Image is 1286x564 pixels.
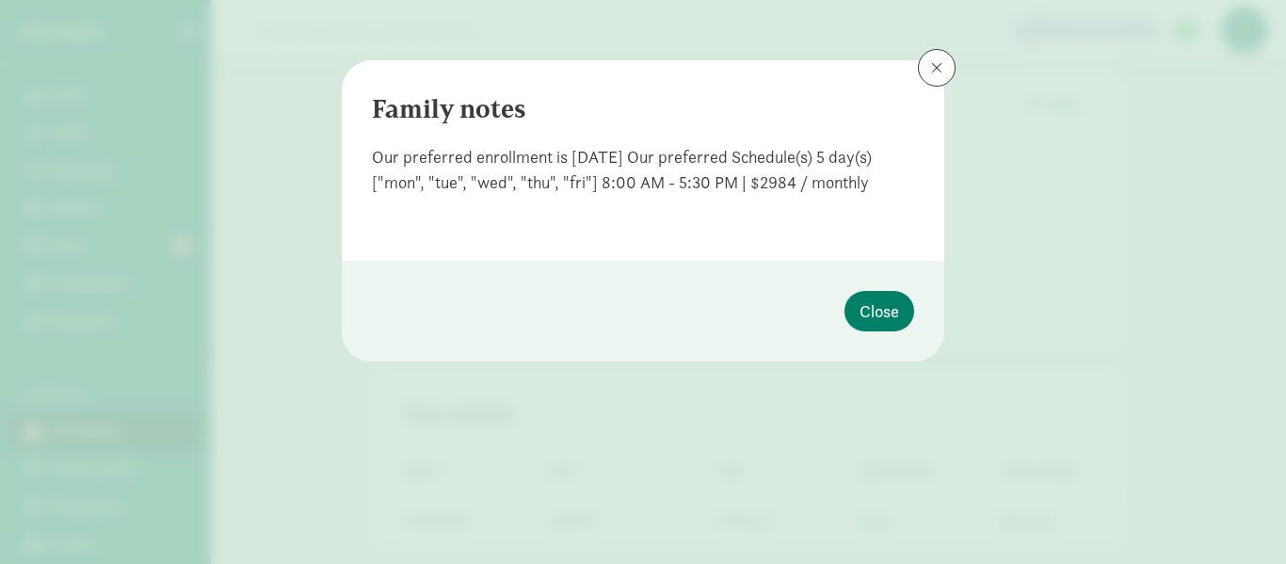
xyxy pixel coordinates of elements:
span: Close [860,298,899,324]
div: Our preferred enrollment is [DATE] Our preferred Schedule(s) 5 day(s) ["mon", "tue", "wed", "thu"... [372,144,914,195]
button: Close [844,291,914,331]
div: Family notes [372,90,914,129]
iframe: Chat Widget [1192,474,1286,564]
